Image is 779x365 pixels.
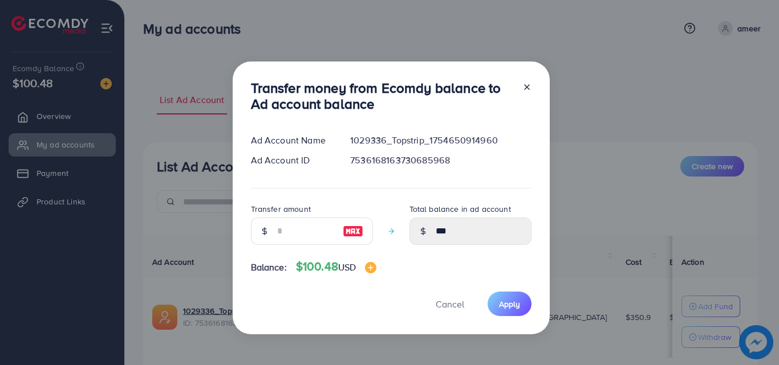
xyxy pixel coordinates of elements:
img: image [343,224,363,238]
label: Total balance in ad account [409,203,511,215]
h4: $100.48 [296,260,377,274]
h3: Transfer money from Ecomdy balance to Ad account balance [251,80,513,113]
div: 1029336_Topstrip_1754650914960 [341,134,540,147]
div: Ad Account ID [242,154,342,167]
span: Balance: [251,261,287,274]
div: Ad Account Name [242,134,342,147]
div: 7536168163730685968 [341,154,540,167]
span: Cancel [436,298,464,310]
button: Cancel [421,292,478,316]
img: image [365,262,376,273]
label: Transfer amount [251,203,311,215]
span: USD [338,261,356,273]
span: Apply [499,298,520,310]
button: Apply [488,292,531,316]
